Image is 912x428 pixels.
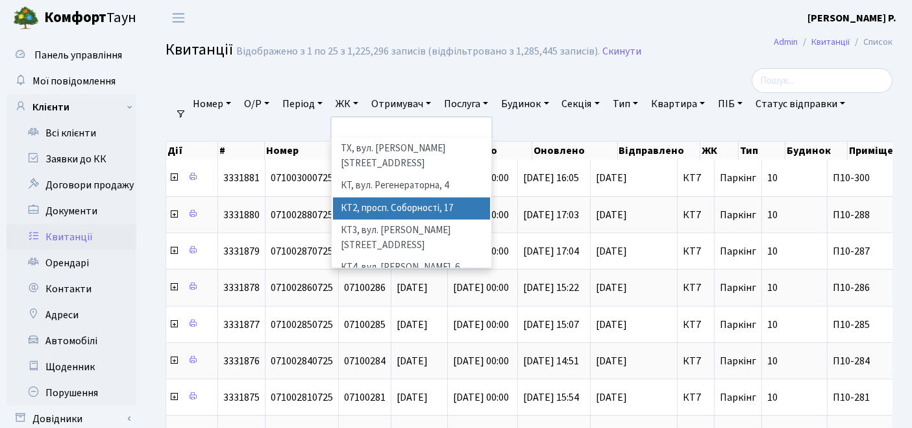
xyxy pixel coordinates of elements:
[333,138,491,175] li: ТХ, вул. [PERSON_NAME][STREET_ADDRESS]
[271,244,333,258] span: 071002870725
[532,142,617,160] th: Оновлено
[523,244,579,258] span: [DATE] 17:04
[271,208,333,222] span: 071002880725
[6,328,136,354] a: Автомобілі
[739,142,785,160] th: Тип
[752,68,893,93] input: Пошук...
[720,354,756,368] span: Паркінг
[333,197,491,220] li: КТ2, просп. Соборності, 17
[833,320,906,330] span: П10-285
[188,93,236,115] a: Номер
[596,356,672,366] span: [DATE]
[700,142,739,160] th: ЖК
[44,7,136,29] span: Таун
[333,175,491,197] li: КТ, вул. Регенераторна, 4
[683,392,709,403] span: КТ7
[720,244,756,258] span: Паркінг
[271,171,333,185] span: 071003000725
[6,120,136,146] a: Всі клієнти
[166,38,233,61] span: Квитанції
[344,318,386,332] span: 07100285
[602,45,641,58] a: Скинути
[833,246,906,257] span: П10-287
[223,208,260,222] span: 3331880
[223,390,260,405] span: 3331875
[397,318,428,332] span: [DATE]
[32,74,116,88] span: Мої повідомлення
[683,320,709,330] span: КТ7
[6,172,136,198] a: Договори продажу
[44,7,106,28] b: Комфорт
[807,11,896,25] b: [PERSON_NAME] Р.
[166,142,218,160] th: Дії
[496,93,554,115] a: Будинок
[833,210,906,220] span: П10-288
[596,283,672,293] span: [DATE]
[333,257,491,279] li: КТ4, вул. [PERSON_NAME], 6
[6,354,136,380] a: Щоденник
[713,93,748,115] a: ПІБ
[557,93,605,115] a: Секція
[397,281,428,295] span: [DATE]
[720,281,756,295] span: Паркінг
[523,171,579,185] span: [DATE] 16:05
[754,29,912,56] nav: breadcrumb
[6,224,136,250] a: Квитанції
[271,354,333,368] span: 071002840725
[767,244,778,258] span: 10
[683,246,709,257] span: КТ7
[6,302,136,328] a: Адреси
[774,35,798,49] a: Admin
[34,48,122,62] span: Панель управління
[523,390,579,405] span: [DATE] 15:54
[236,45,600,58] div: Відображено з 1 по 25 з 1,225,296 записів (відфільтровано з 1,285,445 записів).
[767,390,778,405] span: 10
[811,35,850,49] a: Квитанції
[218,142,265,160] th: #
[439,93,493,115] a: Послуга
[6,276,136,302] a: Контакти
[767,171,778,185] span: 10
[223,281,260,295] span: 3331878
[720,171,756,185] span: Паркінг
[833,356,906,366] span: П10-284
[720,208,756,222] span: Паркінг
[767,281,778,295] span: 10
[523,318,579,332] span: [DATE] 15:07
[750,93,850,115] a: Статус відправки
[453,354,509,368] span: [DATE] 00:00
[333,220,491,257] li: КТ3, вул. [PERSON_NAME][STREET_ADDRESS]
[767,318,778,332] span: 10
[683,173,709,183] span: КТ7
[453,281,509,295] span: [DATE] 00:00
[6,94,136,120] a: Клієнти
[223,354,260,368] span: 3331876
[223,244,260,258] span: 3331879
[646,93,710,115] a: Квартира
[6,198,136,224] a: Документи
[239,93,275,115] a: О/Р
[683,356,709,366] span: КТ7
[453,390,509,405] span: [DATE] 00:00
[785,142,848,160] th: Будинок
[6,42,136,68] a: Панель управління
[13,5,39,31] img: logo.png
[271,318,333,332] span: 071002850725
[344,390,386,405] span: 07100281
[523,208,579,222] span: [DATE] 17:03
[833,173,906,183] span: П10-300
[523,354,579,368] span: [DATE] 14:51
[6,250,136,276] a: Орендарі
[397,390,428,405] span: [DATE]
[596,210,672,220] span: [DATE]
[596,173,672,183] span: [DATE]
[596,320,672,330] span: [DATE]
[265,142,338,160] th: Номер
[271,281,333,295] span: 071002860725
[683,210,709,220] span: КТ7
[6,146,136,172] a: Заявки до КК
[720,390,756,405] span: Паркінг
[608,93,643,115] a: Тип
[277,93,328,115] a: Період
[366,93,436,115] a: Отримувач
